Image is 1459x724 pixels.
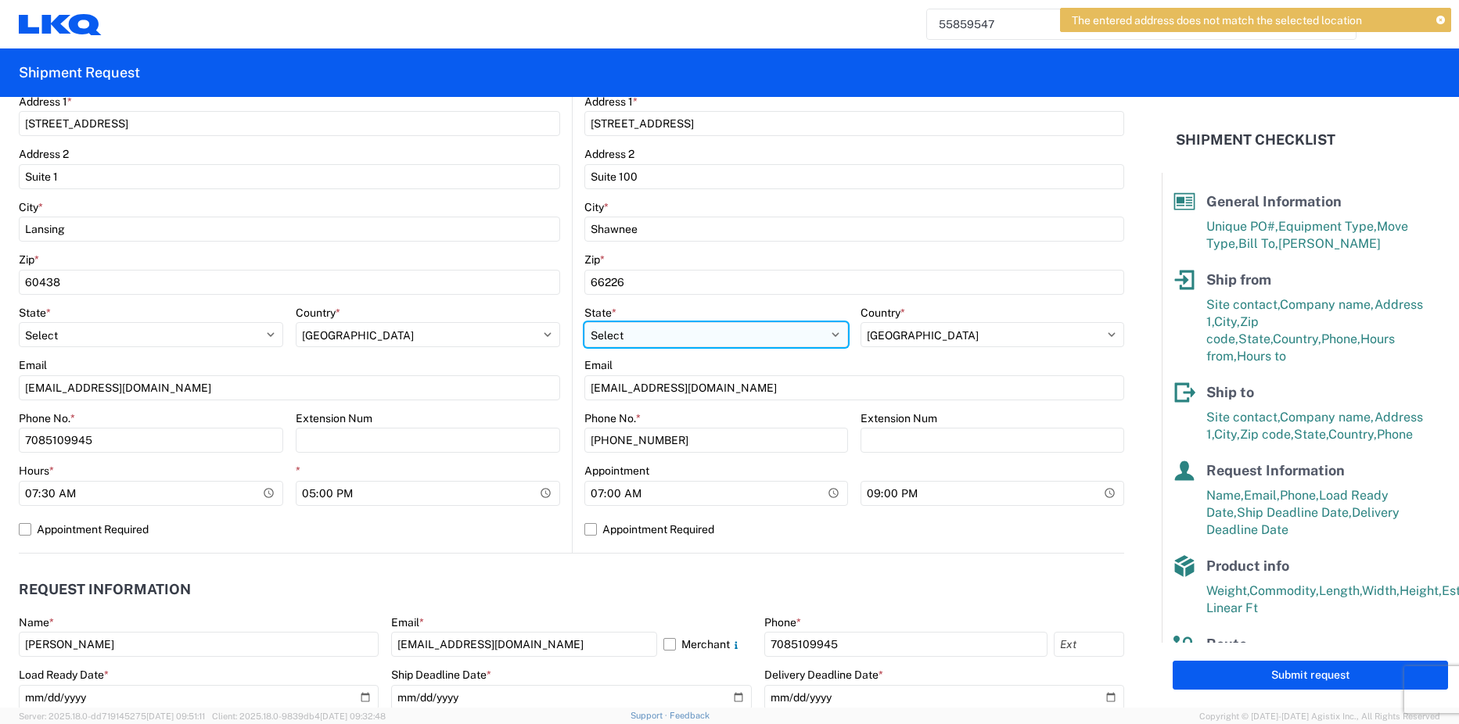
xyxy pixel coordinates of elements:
[1328,427,1377,442] span: Country,
[296,411,372,425] label: Extension Num
[1237,349,1286,364] span: Hours to
[19,253,39,267] label: Zip
[1377,427,1413,442] span: Phone
[1280,297,1375,312] span: Company name,
[19,582,191,597] h2: Request Information
[861,411,937,425] label: Extension Num
[1294,427,1328,442] span: State,
[1244,488,1280,503] span: Email,
[1206,297,1280,312] span: Site contact,
[927,9,1332,39] input: Shipment, tracking or reference number
[1240,427,1294,442] span: Zip code,
[1400,583,1442,598] span: Height,
[320,711,386,721] span: [DATE] 09:32:48
[19,464,54,478] label: Hours
[1173,661,1448,690] button: Submit request
[1206,193,1342,210] span: General Information
[1206,410,1280,425] span: Site contact,
[1199,709,1440,723] span: Copyright © [DATE]-[DATE] Agistix Inc., All Rights Reserved
[764,668,883,682] label: Delivery Deadline Date
[296,306,340,320] label: Country
[1321,332,1360,346] span: Phone,
[1206,384,1254,400] span: Ship to
[391,615,424,629] label: Email
[1214,427,1240,442] span: City,
[1278,236,1381,251] span: [PERSON_NAME]
[1176,131,1335,149] h2: Shipment Checklist
[1249,583,1319,598] span: Commodity,
[1214,314,1240,329] span: City,
[1280,488,1319,503] span: Phone,
[670,711,710,720] a: Feedback
[584,464,649,478] label: Appointment
[1319,583,1362,598] span: Length,
[861,306,905,320] label: Country
[19,358,47,372] label: Email
[1280,410,1375,425] span: Company name,
[1206,583,1249,598] span: Weight,
[1206,271,1271,288] span: Ship from
[663,632,752,657] label: Merchant
[1238,332,1273,346] span: State,
[1206,488,1244,503] span: Name,
[19,517,560,542] label: Appointment Required
[584,200,609,214] label: City
[584,253,605,267] label: Zip
[1206,557,1289,574] span: Product info
[146,711,205,721] span: [DATE] 09:51:11
[391,668,491,682] label: Ship Deadline Date
[19,306,51,320] label: State
[1054,632,1124,657] input: Ext
[1072,13,1362,27] span: The entered address does not match the selected location
[584,306,616,320] label: State
[1206,636,1247,652] span: Route
[19,63,140,82] h2: Shipment Request
[584,411,641,425] label: Phone No.
[1238,236,1278,251] span: Bill To,
[19,95,72,109] label: Address 1
[584,147,634,161] label: Address 2
[1273,332,1321,346] span: Country,
[19,200,43,214] label: City
[1362,583,1400,598] span: Width,
[19,711,205,721] span: Server: 2025.18.0-dd719145275
[1206,462,1345,478] span: Request Information
[1237,505,1352,520] span: Ship Deadline Date,
[584,95,638,109] label: Address 1
[584,358,613,372] label: Email
[764,615,801,629] label: Phone
[1278,219,1377,234] span: Equipment Type,
[1206,219,1278,234] span: Unique PO#,
[631,711,670,720] a: Support
[19,411,75,425] label: Phone No.
[212,711,386,721] span: Client: 2025.18.0-9839db4
[19,147,69,161] label: Address 2
[19,668,109,682] label: Load Ready Date
[19,615,54,629] label: Name
[584,517,1125,542] label: Appointment Required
